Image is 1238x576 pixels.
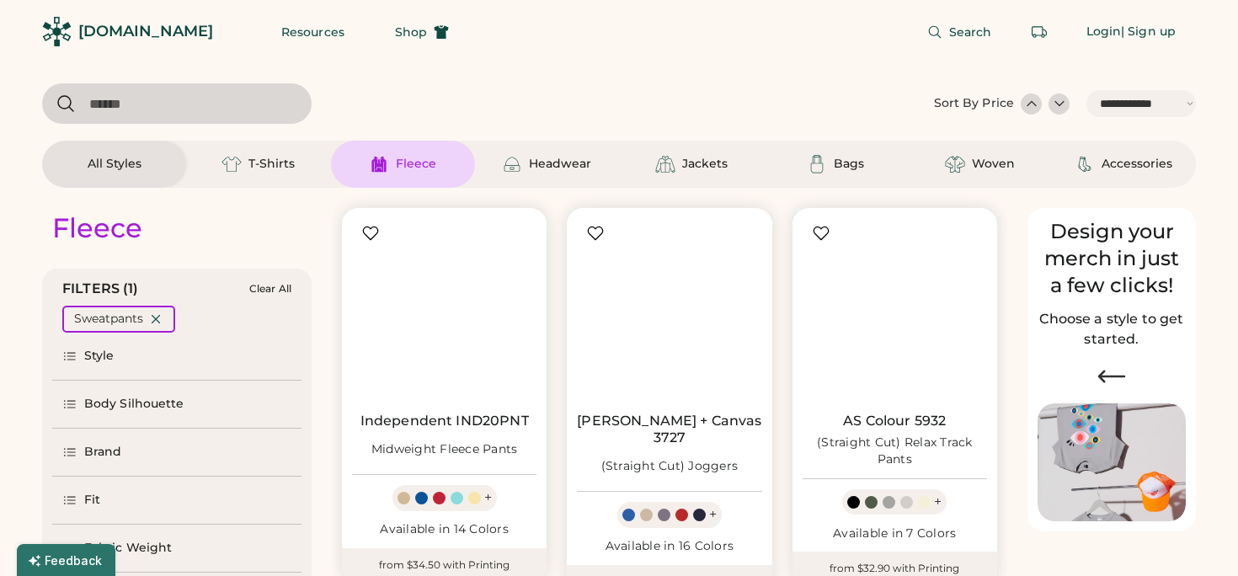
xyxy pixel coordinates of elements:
div: All Styles [88,156,141,173]
div: | Sign up [1121,24,1176,40]
img: Image of Lisa Congdon Eye Print on T-Shirt and Hat [1038,403,1186,522]
div: Available in 7 Colors [803,525,987,542]
span: Search [949,26,992,38]
div: Midweight Fleece Pants [371,441,518,458]
img: Rendered Logo - Screens [42,17,72,46]
div: Sweatpants [74,311,143,328]
div: Clear All [249,283,291,295]
div: Jackets [682,156,728,173]
div: T-Shirts [248,156,295,173]
button: Search [907,15,1012,49]
img: AS Colour 5932 (Straight Cut) Relax Track Pants [803,218,987,403]
div: (Straight Cut) Relax Track Pants [803,435,987,468]
div: Login [1086,24,1122,40]
div: Fabric Weight [84,540,172,557]
div: Design your merch in just a few clicks! [1038,218,1186,299]
a: AS Colour 5932 [843,413,946,429]
div: Fleece [396,156,436,173]
div: Woven [972,156,1015,173]
button: Retrieve an order [1022,15,1056,49]
a: [PERSON_NAME] + Canvas 3727 [577,413,761,446]
span: Shop [395,26,427,38]
div: Style [84,348,115,365]
div: Fit [84,492,100,509]
div: Fleece [52,211,142,245]
img: Bags Icon [807,154,827,174]
div: Bags [834,156,864,173]
div: Headwear [529,156,591,173]
div: + [709,505,717,524]
img: Fleece Icon [369,154,389,174]
img: T-Shirts Icon [221,154,242,174]
img: Independent Trading Co. IND20PNT Midweight Fleece Pants [352,218,536,403]
img: BELLA + CANVAS 3727 (Straight Cut) Joggers [577,218,761,403]
div: Accessories [1102,156,1172,173]
img: Woven Icon [945,154,965,174]
div: Available in 16 Colors [577,538,761,555]
div: Body Silhouette [84,396,184,413]
img: Headwear Icon [502,154,522,174]
h2: Choose a style to get started. [1038,309,1186,349]
img: Accessories Icon [1075,154,1095,174]
div: Brand [84,444,122,461]
button: Shop [375,15,469,49]
div: + [934,493,942,511]
button: Resources [261,15,365,49]
div: Available in 14 Colors [352,521,536,538]
div: [DOMAIN_NAME] [78,21,213,42]
div: FILTERS (1) [62,279,139,299]
div: (Straight Cut) Joggers [601,458,739,475]
img: Jackets Icon [655,154,675,174]
a: Independent IND20PNT [360,413,529,429]
div: + [484,488,492,507]
div: Sort By Price [934,95,1014,112]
